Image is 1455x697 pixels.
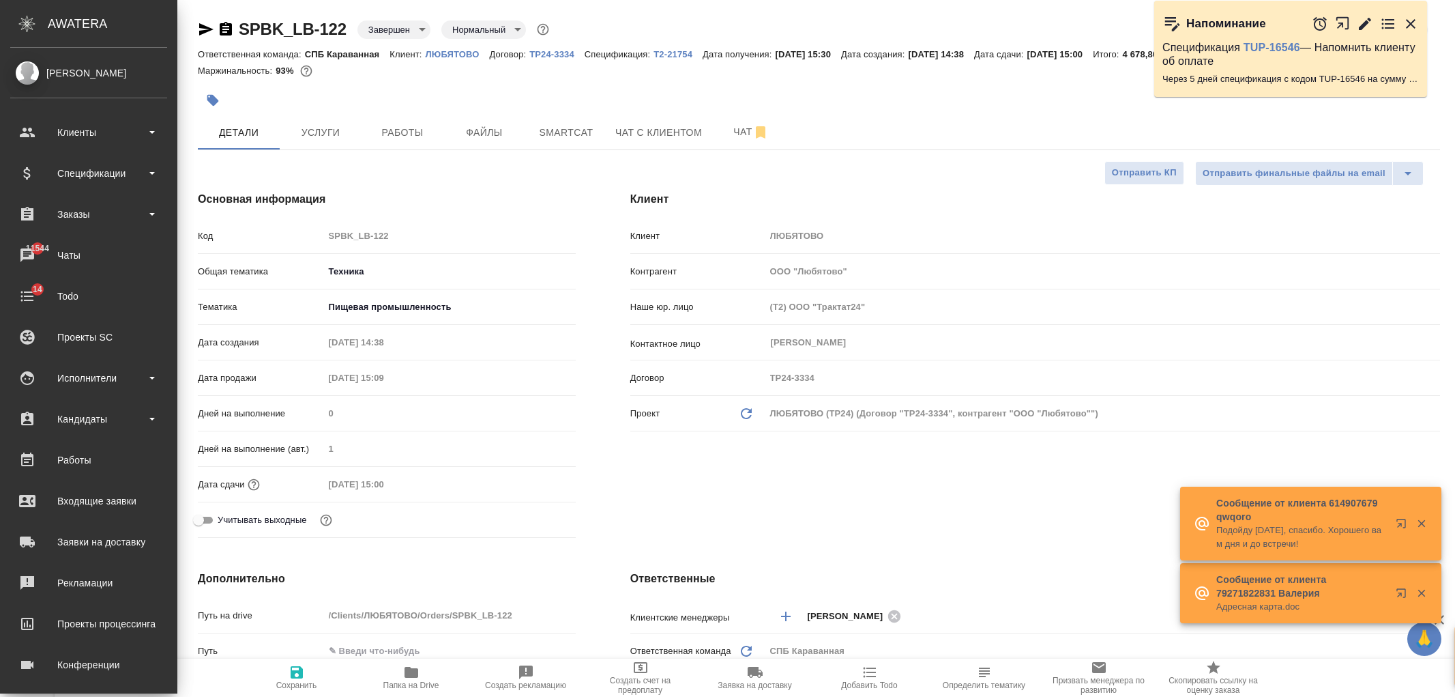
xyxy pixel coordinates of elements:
[3,607,174,641] a: Проекты процессинга
[10,286,167,307] div: Todo
[630,300,765,314] p: Наше юр. лицо
[239,20,347,38] a: SPBK_LB-122
[276,681,317,690] span: Сохранить
[653,49,703,59] p: Т2-21754
[630,191,1440,208] h4: Клиент
[534,20,552,38] button: Доп статусы указывают на важность/срочность заказа
[10,532,167,552] div: Заявки на доставку
[10,327,167,347] div: Проекты SC
[245,476,263,494] button: Если добавить услуги и заполнить их объемом, то дата рассчитается автоматически
[324,226,576,246] input: Пустое поле
[1156,659,1271,697] button: Скопировать ссылку на оценку заказа
[943,681,1025,690] span: Определить тематику
[1312,16,1328,32] button: Отложить
[239,659,354,697] button: Сохранить
[10,573,167,593] div: Рекламации
[908,49,974,59] p: [DATE] 14:38
[630,229,765,243] p: Клиент
[198,644,324,658] p: Путь
[1162,41,1419,68] p: Спецификация — Напомнить клиенту об оплате
[630,407,660,421] p: Проект
[1216,496,1387,524] p: Сообщение от клиента 614907679 qwqoro
[927,659,1042,697] button: Определить тематику
[198,300,324,314] p: Тематика
[703,49,775,59] p: Дата получения:
[305,49,390,59] p: СПБ Караванная
[1123,49,1177,59] p: 4 678,80 ₽
[3,279,174,313] a: 14Todo
[441,20,526,39] div: Завершен
[775,49,841,59] p: [DATE] 15:30
[1050,676,1148,695] span: Призвать менеджера по развитию
[324,641,576,661] input: ✎ Введи что-нибудь
[630,265,765,279] p: Контрагент
[3,484,174,518] a: Входящие заявки
[630,337,765,351] p: Контактное лицо
[354,659,469,697] button: Папка на Drive
[765,402,1440,425] div: ЛЮБЯТОВО (ТР24) (Договор "ТР24-3334", контрагент "ООО "Любятово"")
[198,336,324,350] p: Дата создания
[529,48,585,59] a: ТР24-3334
[808,608,906,625] div: [PERSON_NAME]
[206,124,271,141] span: Детали
[198,609,324,623] p: Путь на drive
[324,474,443,494] input: Пустое поле
[3,648,174,682] a: Конференции
[752,124,769,141] svg: Отписаться
[426,48,490,59] a: ЛЮБЯТОВО
[324,296,576,319] div: Пищевая промышленность
[3,566,174,600] a: Рекламации
[1380,16,1396,32] button: Перейти в todo
[765,297,1440,317] input: Пустое поле
[370,124,435,141] span: Работы
[324,606,576,625] input: Пустое поле
[583,659,698,697] button: Создать счет на предоплату
[529,49,585,59] p: ТР24-3334
[198,407,324,421] p: Дней на выполнение
[1164,676,1263,695] span: Скопировать ссылку на оценку заказа
[288,124,353,141] span: Услуги
[10,122,167,143] div: Клиенты
[1216,573,1387,600] p: Сообщение от клиента 79271822831 Валерия
[974,49,1027,59] p: Дата сдачи:
[218,513,307,527] span: Учитывать выходные
[765,261,1440,281] input: Пустое поле
[448,24,510,35] button: Нормальный
[390,49,425,59] p: Клиент:
[630,571,1440,587] h4: Ответственные
[324,260,576,283] div: Техника
[10,245,167,266] div: Чаты
[3,443,174,477] a: Работы
[10,163,167,184] div: Спецификации
[653,48,703,59] a: Т2-21754
[490,49,530,59] p: Договор:
[1216,524,1387,551] p: Подойду [DATE], спасибо. Хорошего вам дня и до встречи!
[630,611,765,625] p: Клиентские менеджеры
[3,238,174,272] a: 11544Чаты
[10,66,167,81] div: [PERSON_NAME]
[841,681,897,690] span: Добавить Todo
[10,368,167,388] div: Исполнители
[765,368,1440,388] input: Пустое поле
[1027,49,1093,59] p: [DATE] 15:00
[10,614,167,634] div: Проекты процессинга
[198,49,305,59] p: Ответственная команда:
[276,66,297,76] p: 93%
[718,681,791,690] span: Заявка на доставку
[1402,16,1419,32] button: Закрыть
[1335,9,1351,38] button: Открыть в новой вкладке
[630,644,731,658] p: Ответственная команда
[198,229,324,243] p: Код
[841,49,908,59] p: Дата создания:
[10,491,167,511] div: Входящие заявки
[1162,72,1419,86] p: Через 5 дней спецификация с кодом TUP-16546 на сумму 100926.66 RUB будет просрочена
[615,124,702,141] span: Чат с клиентом
[1244,42,1300,53] a: TUP-16546
[198,66,276,76] p: Маржинальность:
[3,320,174,354] a: Проекты SC
[1387,580,1420,612] button: Открыть в новой вкладке
[1042,659,1156,697] button: Призвать менеджера по развитию
[10,204,167,225] div: Заказы
[297,62,315,80] button: 283.81 RUB;
[718,124,784,141] span: Чат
